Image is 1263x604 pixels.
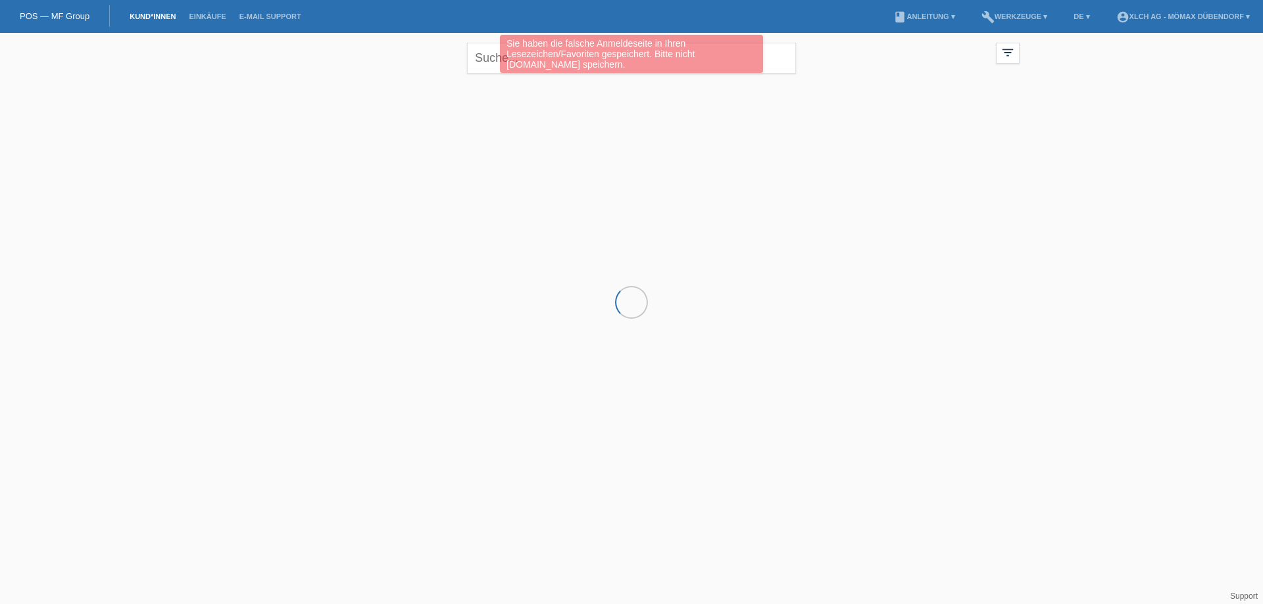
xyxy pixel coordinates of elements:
[1110,12,1256,20] a: account_circleXLCH AG - Mömax Dübendorf ▾
[893,11,906,24] i: book
[182,12,232,20] a: Einkäufe
[233,12,308,20] a: E-Mail Support
[1116,11,1129,24] i: account_circle
[20,11,89,21] a: POS — MF Group
[975,12,1054,20] a: buildWerkzeuge ▾
[1230,592,1258,601] a: Support
[123,12,182,20] a: Kund*innen
[981,11,995,24] i: build
[1067,12,1096,20] a: DE ▾
[887,12,961,20] a: bookAnleitung ▾
[500,35,763,73] div: Sie haben die falsche Anmeldeseite in Ihren Lesezeichen/Favoriten gespeichert. Bitte nicht [DOMAI...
